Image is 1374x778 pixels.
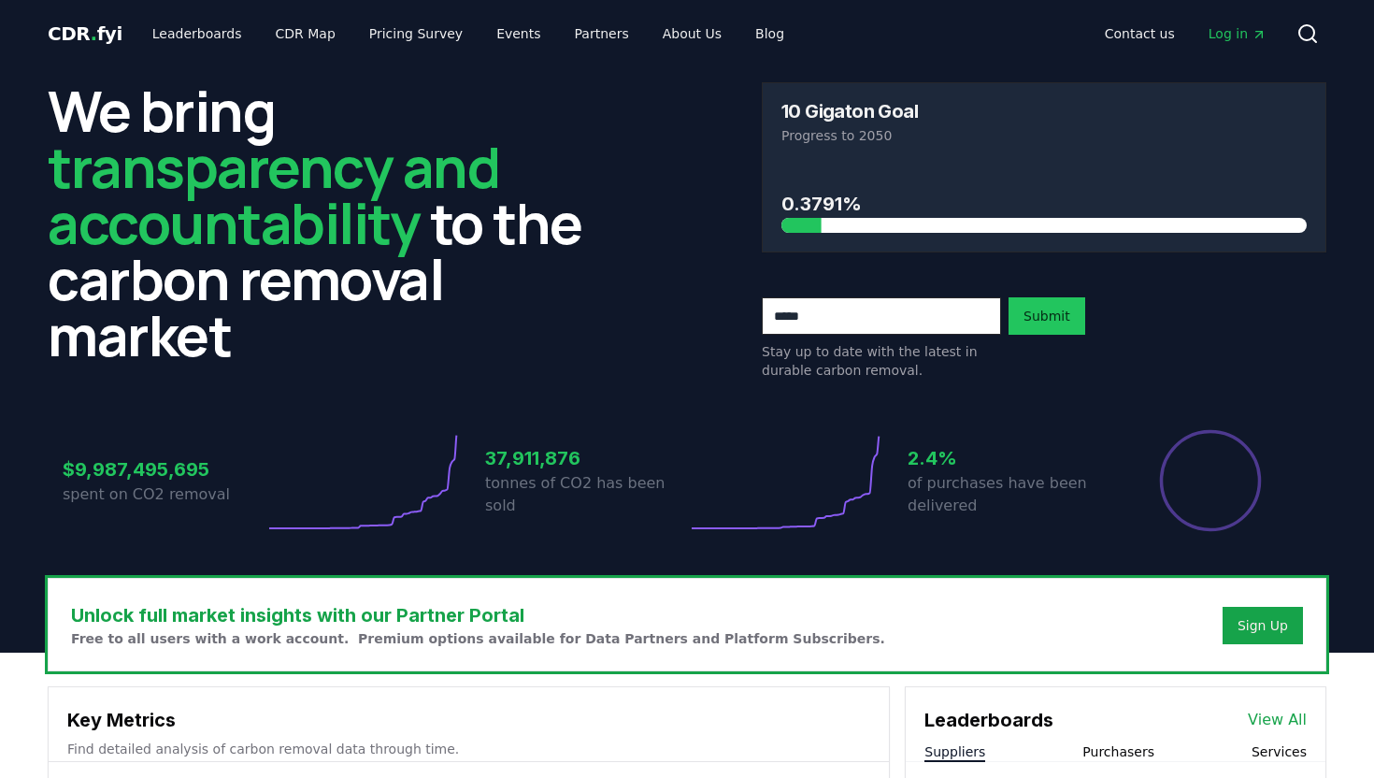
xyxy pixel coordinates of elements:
[67,740,870,758] p: Find detailed analysis of carbon removal data through time.
[48,21,122,47] a: CDR.fyi
[485,472,687,517] p: tonnes of CO2 has been sold
[1252,742,1307,761] button: Services
[1090,17,1281,50] nav: Main
[354,17,478,50] a: Pricing Survey
[908,444,1109,472] h3: 2.4%
[67,706,870,734] h3: Key Metrics
[1082,742,1154,761] button: Purchasers
[781,102,918,121] h3: 10 Gigaton Goal
[560,17,644,50] a: Partners
[924,742,985,761] button: Suppliers
[71,629,885,648] p: Free to all users with a work account. Premium options available for Data Partners and Platform S...
[485,444,687,472] h3: 37,911,876
[137,17,257,50] a: Leaderboards
[91,22,97,45] span: .
[71,601,885,629] h3: Unlock full market insights with our Partner Portal
[63,455,265,483] h3: $9,987,495,695
[1223,607,1303,644] button: Sign Up
[48,82,612,363] h2: We bring to the carbon removal market
[48,128,499,261] span: transparency and accountability
[908,472,1109,517] p: of purchases have been delivered
[781,126,1307,145] p: Progress to 2050
[740,17,799,50] a: Blog
[48,22,122,45] span: CDR fyi
[1238,616,1288,635] a: Sign Up
[1209,24,1267,43] span: Log in
[924,706,1053,734] h3: Leaderboards
[1248,709,1307,731] a: View All
[261,17,351,50] a: CDR Map
[1158,428,1263,533] div: Percentage of sales delivered
[1009,297,1085,335] button: Submit
[648,17,737,50] a: About Us
[1194,17,1281,50] a: Log in
[1090,17,1190,50] a: Contact us
[63,483,265,506] p: spent on CO2 removal
[781,190,1307,218] h3: 0.3791%
[762,342,1001,380] p: Stay up to date with the latest in durable carbon removal.
[137,17,799,50] nav: Main
[481,17,555,50] a: Events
